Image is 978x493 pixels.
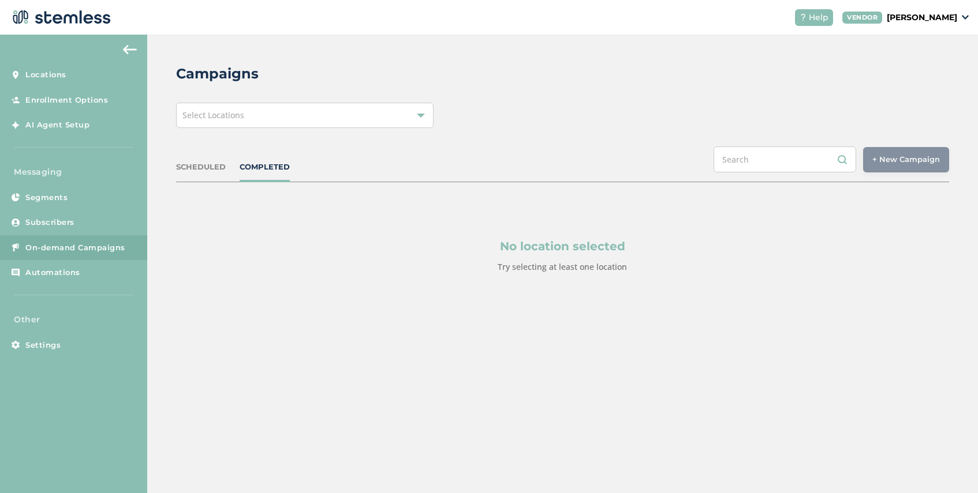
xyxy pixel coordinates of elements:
img: icon-help-white-03924b79.svg [800,14,807,21]
label: Try selecting at least one location [498,261,627,272]
span: Automations [25,267,80,279]
span: AI Agent Setup [25,119,89,131]
img: icon-arrow-back-accent-c549486e.svg [123,45,137,54]
input: Search [714,146,856,172]
span: Segments [25,192,68,204]
span: Help [809,12,828,24]
span: Settings [25,340,61,351]
iframe: Chat Widget [920,438,978,493]
img: icon_down-arrow-small-66adaf34.svg [962,15,969,20]
span: Select Locations [182,110,244,121]
div: COMPLETED [240,161,290,173]
p: No location selected [232,238,894,255]
div: SCHEDULED [176,161,226,173]
img: logo-dark-0685b13c.svg [9,6,111,29]
span: Enrollment Options [25,95,108,106]
h2: Campaigns [176,63,259,84]
span: Locations [25,69,66,81]
p: [PERSON_NAME] [887,12,957,24]
span: On-demand Campaigns [25,242,125,254]
span: Subscribers [25,217,74,228]
div: VENDOR [842,12,882,24]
